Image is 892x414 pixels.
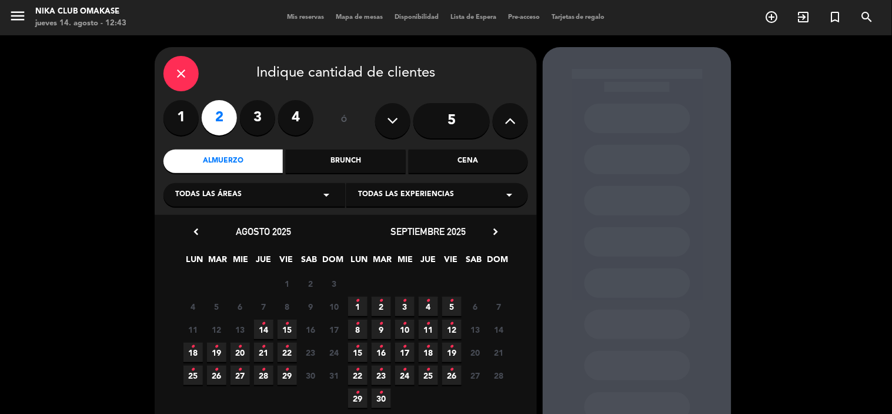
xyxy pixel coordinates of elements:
[163,150,283,173] div: Almuerzo
[238,337,242,356] i: •
[215,337,219,356] i: •
[278,100,313,135] label: 4
[356,383,360,402] i: •
[278,366,297,385] span: 29
[372,320,391,339] span: 9
[372,366,391,385] span: 23
[489,297,509,316] span: 7
[409,150,528,173] div: Cena
[348,366,368,385] span: 22
[278,274,297,293] span: 1
[207,366,226,385] span: 26
[445,14,502,21] span: Lista de Espera
[372,343,391,362] span: 16
[281,14,330,21] span: Mis reservas
[395,320,415,339] span: 10
[348,389,368,408] span: 29
[403,360,407,379] i: •
[466,320,485,339] span: 13
[419,366,438,385] span: 25
[185,253,205,272] span: LUN
[372,389,391,408] span: 30
[466,297,485,316] span: 6
[502,188,516,202] i: arrow_drop_down
[323,253,342,272] span: DOM
[254,366,273,385] span: 28
[419,320,438,339] span: 11
[358,189,454,201] span: Todas las experiencias
[278,320,297,339] span: 15
[254,320,273,339] span: 14
[262,314,266,333] i: •
[419,297,438,316] span: 4
[502,14,546,21] span: Pre-acceso
[330,14,389,21] span: Mapa de mesas
[389,14,445,21] span: Disponibilidad
[325,274,344,293] span: 3
[403,292,407,310] i: •
[301,343,320,362] span: 23
[240,100,275,135] label: 3
[395,366,415,385] span: 24
[254,297,273,316] span: 7
[163,100,199,135] label: 1
[487,253,507,272] span: DOM
[9,7,26,29] button: menu
[450,337,454,356] i: •
[426,292,430,310] i: •
[426,314,430,333] i: •
[373,253,392,272] span: MAR
[348,297,368,316] span: 1
[35,6,126,18] div: Nika Club Omakase
[379,314,383,333] i: •
[278,297,297,316] span: 8
[174,67,188,81] i: close
[419,253,438,272] span: JUE
[262,337,266,356] i: •
[191,360,195,379] i: •
[325,100,363,141] div: ó
[230,320,250,339] span: 13
[191,337,195,356] i: •
[426,360,430,379] i: •
[277,253,296,272] span: VIE
[325,297,344,316] span: 10
[163,56,528,91] div: Indique cantidad de clientes
[254,253,273,272] span: JUE
[231,253,250,272] span: MIE
[450,314,454,333] i: •
[379,383,383,402] i: •
[319,188,333,202] i: arrow_drop_down
[395,297,415,316] span: 3
[254,343,273,362] span: 21
[489,343,509,362] span: 21
[348,320,368,339] span: 8
[325,343,344,362] span: 24
[207,320,226,339] span: 12
[828,10,843,24] i: turned_in_not
[395,343,415,362] span: 17
[35,18,126,29] div: jueves 14. agosto - 12:43
[230,366,250,385] span: 27
[285,337,289,356] i: •
[442,366,462,385] span: 26
[300,253,319,272] span: SAB
[426,337,430,356] i: •
[325,320,344,339] span: 17
[396,253,415,272] span: MIE
[9,7,26,25] i: menu
[207,343,226,362] span: 19
[466,343,485,362] span: 20
[183,320,203,339] span: 11
[450,360,454,379] i: •
[207,297,226,316] span: 5
[372,297,391,316] span: 2
[278,343,297,362] span: 22
[183,366,203,385] span: 25
[356,292,360,310] i: •
[238,360,242,379] i: •
[350,253,369,272] span: LUN
[286,150,405,173] div: Brunch
[442,253,461,272] span: VIE
[202,100,237,135] label: 2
